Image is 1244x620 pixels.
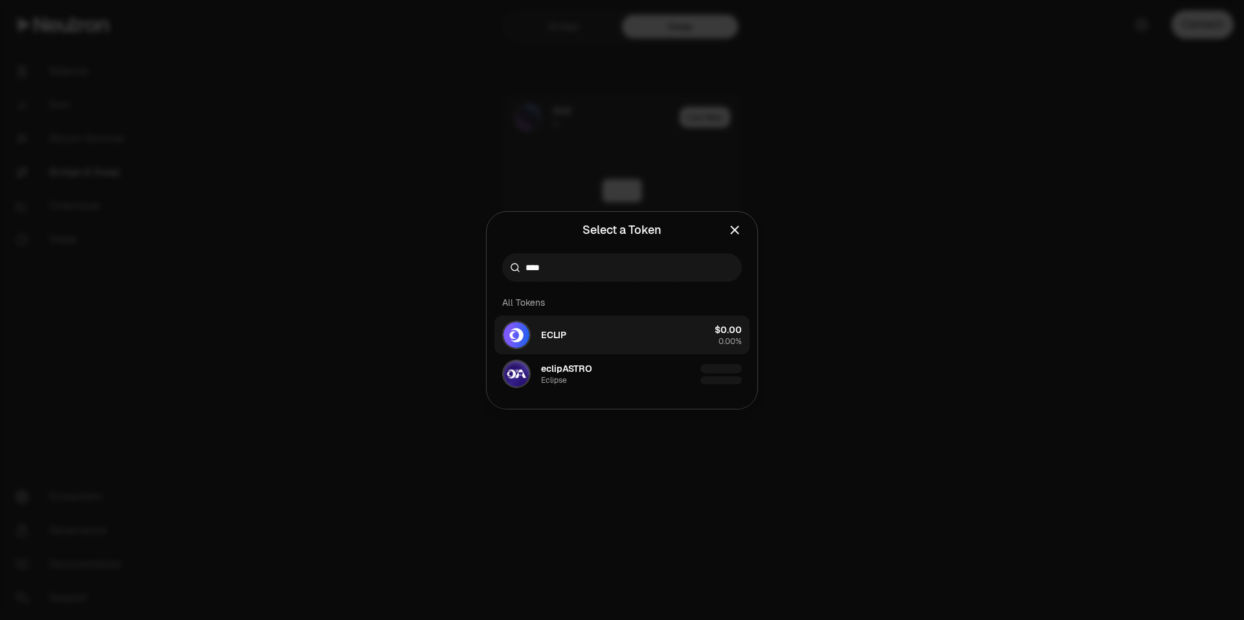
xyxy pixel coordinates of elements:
button: ECLIP LogoECLIP$0.000.00% [494,316,750,354]
button: Close [728,221,742,239]
div: Select a Token [582,221,662,239]
div: All Tokens [494,290,750,316]
div: $0.00 [715,323,742,336]
button: eclipASTRO LogoeclipASTROEclipse [494,354,750,393]
img: ECLIP Logo [503,322,529,348]
div: Eclipse [541,375,567,385]
span: eclipASTRO [541,362,592,375]
img: eclipASTRO Logo [503,361,529,387]
span: ECLIP [541,328,566,341]
span: 0.00% [719,336,742,347]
